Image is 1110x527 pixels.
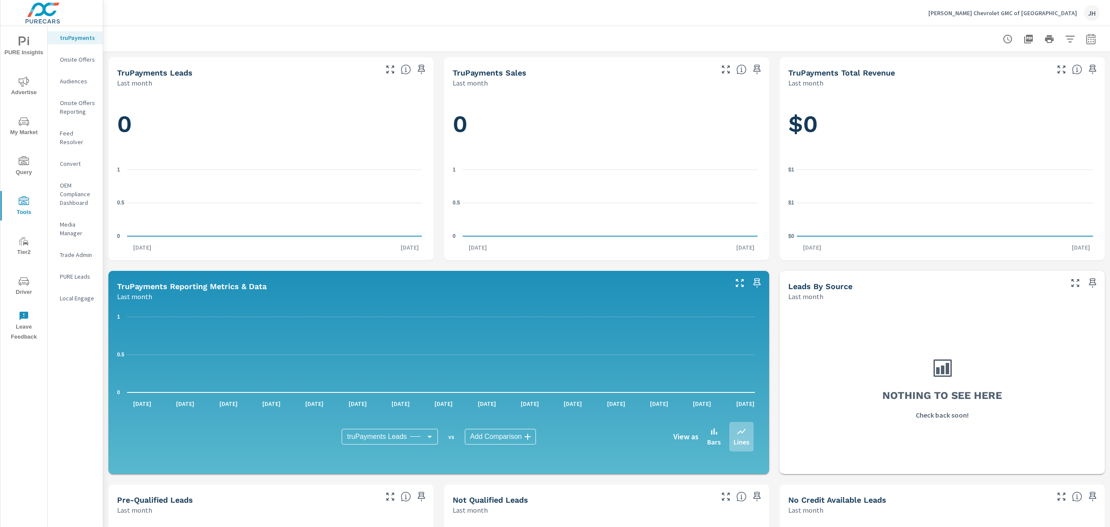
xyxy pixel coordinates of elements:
[719,63,733,76] button: Make Fullscreen
[472,399,502,408] p: [DATE]
[117,282,267,291] h5: truPayments Reporting Metrics & Data
[117,505,152,515] p: Last month
[730,243,761,252] p: [DATE]
[734,437,749,447] p: Lines
[60,220,96,237] p: Media Manager
[60,181,96,207] p: OEM Compliance Dashboard
[788,167,794,173] text: $1
[453,167,456,173] text: 1
[60,250,96,259] p: Trade Admin
[733,276,747,290] button: Make Fullscreen
[48,31,103,44] div: truPayments
[347,432,407,441] span: truPayments Leads
[0,26,47,346] div: nav menu
[117,109,425,139] h1: 0
[60,33,96,42] p: truPayments
[117,291,152,302] p: Last month
[60,294,96,303] p: Local Engage
[117,167,120,173] text: 1
[707,437,721,447] p: Bars
[601,399,631,408] p: [DATE]
[3,36,45,58] span: PURE Insights
[687,399,717,408] p: [DATE]
[730,399,761,408] p: [DATE]
[453,200,460,206] text: 0.5
[463,243,493,252] p: [DATE]
[60,77,96,86] p: Audiences
[117,389,120,395] text: 0
[3,156,45,178] span: Query
[401,64,411,75] span: The number of truPayments leads.
[60,159,96,168] p: Convert
[415,63,428,76] span: Save this to your personalized report
[465,429,535,445] div: Add Comparison
[48,75,103,88] div: Audiences
[299,399,330,408] p: [DATE]
[383,490,397,504] button: Make Fullscreen
[788,505,823,515] p: Last month
[882,388,1002,403] h3: Nothing to see here
[928,9,1077,17] p: [PERSON_NAME] Chevrolet GMC of [GEOGRAPHIC_DATA]
[1072,64,1082,75] span: Total revenue from sales matched to a truPayments lead. [Source: This data is sourced from the de...
[1086,63,1100,76] span: Save this to your personalized report
[1054,63,1068,76] button: Make Fullscreen
[48,53,103,66] div: Onsite Offers
[788,109,1096,139] h1: $0
[788,282,852,291] h5: Leads By Source
[1086,490,1100,504] span: Save this to your personalized report
[1082,30,1100,48] button: Select Date Range
[453,78,488,88] p: Last month
[117,314,120,320] text: 1
[117,233,120,239] text: 0
[916,410,969,420] p: Check back soon!
[415,490,428,504] span: Save this to your personalized report
[343,399,373,408] p: [DATE]
[401,491,411,502] span: A basic review has been done and approved the credit worthiness of the lead by the configured cre...
[736,491,747,502] span: A basic review has been done and has not approved the credit worthiness of the lead by the config...
[453,505,488,515] p: Last month
[750,63,764,76] span: Save this to your personalized report
[213,399,244,408] p: [DATE]
[3,196,45,217] span: Tools
[117,495,193,504] h5: Pre-Qualified Leads
[127,243,157,252] p: [DATE]
[1020,30,1037,48] button: "Export Report to PDF"
[385,399,416,408] p: [DATE]
[788,68,895,77] h5: truPayments Total Revenue
[3,116,45,138] span: My Market
[3,311,45,342] span: Leave Feedback
[788,200,794,206] text: $1
[170,399,200,408] p: [DATE]
[750,276,764,290] span: Save this to your personalized report
[1068,276,1082,290] button: Make Fullscreen
[750,490,764,504] span: Save this to your personalized report
[797,243,827,252] p: [DATE]
[470,432,522,441] span: Add Comparison
[719,490,733,504] button: Make Fullscreen
[515,399,545,408] p: [DATE]
[60,99,96,116] p: Onsite Offers Reporting
[117,68,193,77] h5: truPayments Leads
[1084,5,1100,21] div: JH
[736,64,747,75] span: Number of sales matched to a truPayments lead. [Source: This data is sourced from the dealer's DM...
[558,399,588,408] p: [DATE]
[788,291,823,302] p: Last month
[342,429,438,445] div: truPayments Leads
[644,399,674,408] p: [DATE]
[48,127,103,148] div: Feed Resolver
[3,276,45,297] span: Driver
[453,495,528,504] h5: Not Qualified Leads
[1072,491,1082,502] span: A lead that has been submitted but has not gone through the credit application process.
[48,248,103,261] div: Trade Admin
[788,495,886,504] h5: No Credit Available Leads
[48,157,103,170] div: Convert
[48,218,103,240] div: Media Manager
[3,236,45,257] span: Tier2
[117,78,152,88] p: Last month
[1066,243,1096,252] p: [DATE]
[1041,30,1058,48] button: Print Report
[673,432,699,441] h6: View as
[3,76,45,98] span: Advertise
[428,399,459,408] p: [DATE]
[60,129,96,146] p: Feed Resolver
